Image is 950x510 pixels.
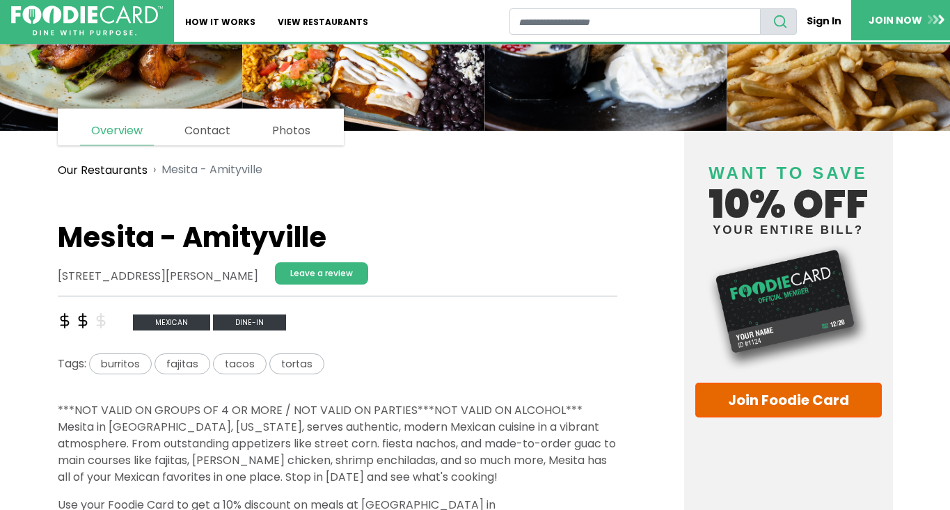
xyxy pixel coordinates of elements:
[261,117,322,145] a: Photos
[509,8,761,35] input: restaurant search
[58,109,344,145] nav: page links
[173,117,242,145] a: Contact
[760,8,797,35] button: search
[86,356,155,372] a: burritos
[58,353,617,381] div: Tags:
[80,117,154,145] a: Overview
[269,356,324,372] a: tortas
[213,314,286,330] span: Dine-in
[275,262,368,285] a: Leave a review
[695,243,882,372] img: Foodie Card
[695,224,882,236] small: your entire bill?
[58,268,258,285] address: [STREET_ADDRESS][PERSON_NAME]
[213,356,269,372] a: tacos
[11,6,163,36] img: FoodieCard; Eat, Drink, Save, Donate
[148,161,262,179] li: Mesita - Amityville
[269,353,324,375] span: tortas
[797,8,851,34] a: Sign In
[155,353,210,375] span: fajitas
[133,313,213,329] a: mexican
[155,356,213,372] a: fajitas
[695,146,882,236] h4: 10% off
[133,314,210,330] span: mexican
[213,353,267,375] span: tacos
[58,221,617,254] h1: Mesita - Amityville
[213,313,286,329] a: Dine-in
[58,402,617,486] p: ***NOT VALID ON GROUPS OF 4 OR MORE / NOT VALID ON PARTIES***NOT VALID ON ALCOHOL*** Mesita in [G...
[695,383,882,417] a: Join Foodie Card
[89,353,152,375] span: burritos
[58,162,148,179] a: Our Restaurants
[58,153,617,187] nav: breadcrumb
[708,164,867,182] span: Want to save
